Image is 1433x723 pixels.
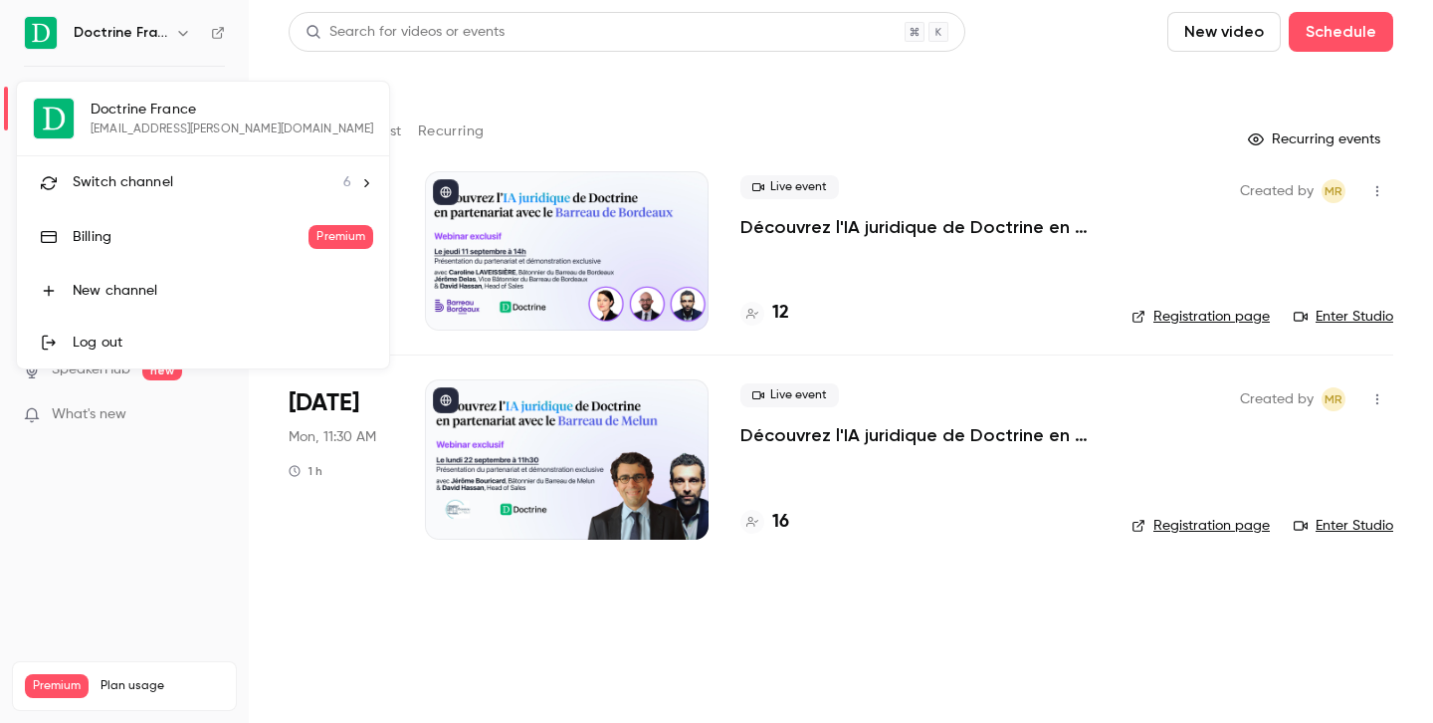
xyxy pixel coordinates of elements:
div: Log out [73,333,373,353]
span: 6 [343,172,351,193]
div: New channel [73,281,373,301]
span: Premium [308,225,373,249]
div: Billing [73,227,308,247]
span: Switch channel [73,172,173,193]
